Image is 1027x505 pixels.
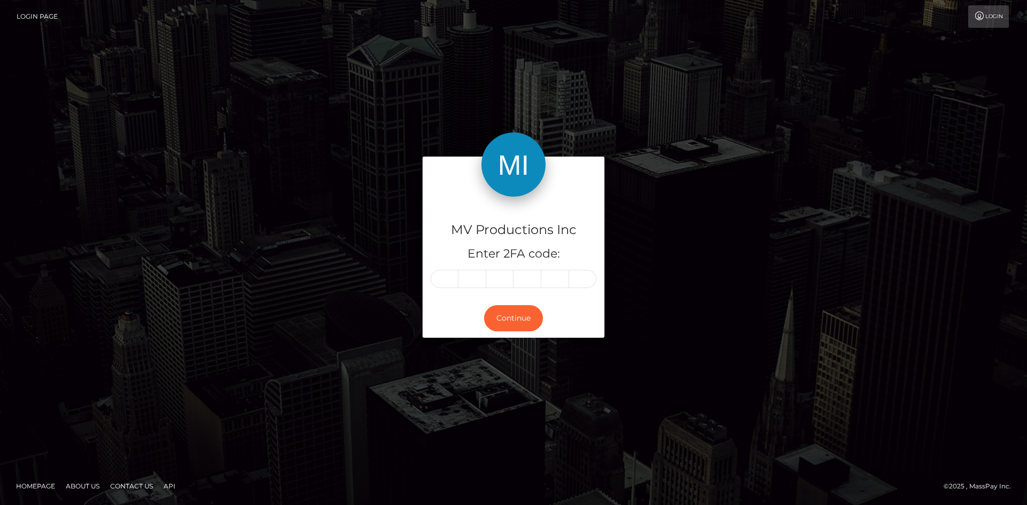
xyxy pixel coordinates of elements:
[968,5,1009,28] a: Login
[481,133,546,197] img: MV Productions Inc
[944,480,1019,492] div: © 2025 , MassPay Inc.
[106,478,157,494] a: Contact Us
[431,221,596,239] h4: MV Productions Inc
[431,246,596,262] h5: Enter 2FA code:
[484,305,543,331] button: Continue
[12,478,59,494] a: Homepage
[17,5,58,28] a: Login Page
[159,478,180,494] a: API
[62,478,104,494] a: About Us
